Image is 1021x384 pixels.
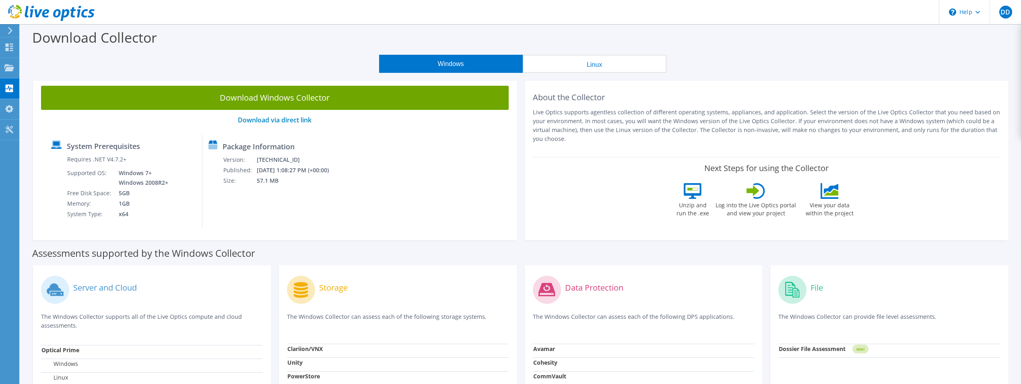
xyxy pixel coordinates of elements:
[256,175,340,186] td: 57.1 MB
[41,346,79,354] strong: Optical Prime
[223,142,295,151] label: Package Information
[533,372,566,380] strong: CommVault
[67,142,140,150] label: System Prerequisites
[67,209,113,219] td: System Type:
[704,163,829,173] label: Next Steps for using the Collector
[32,28,157,47] label: Download Collector
[319,284,348,292] label: Storage
[67,188,113,198] td: Free Disk Space:
[533,108,1000,143] p: Live Optics supports agentless collection of different operating systems, appliances, and applica...
[287,372,320,380] strong: PowerStore
[256,165,340,175] td: [DATE] 1:08:27 PM (+00:00)
[999,6,1012,19] span: DD
[533,359,557,366] strong: Cohesity
[113,188,170,198] td: 5GB
[287,345,323,353] strong: Clariion/VNX
[113,209,170,219] td: x64
[287,312,509,329] p: The Windows Collector can assess each of the following storage systems.
[41,86,509,110] a: Download Windows Collector
[41,360,78,368] label: Windows
[533,312,755,329] p: The Windows Collector can assess each of the following DPS applications.
[779,345,846,353] strong: Dossier File Assessment
[223,175,256,186] td: Size:
[523,55,666,73] button: Linux
[41,312,263,330] p: The Windows Collector supports all of the Live Optics compute and cloud assessments.
[238,116,311,124] a: Download via direct link
[73,284,137,292] label: Server and Cloud
[715,199,796,217] label: Log into the Live Optics portal and view your project
[800,199,858,217] label: View your data within the project
[223,165,256,175] td: Published:
[287,359,303,366] strong: Unity
[565,284,623,292] label: Data Protection
[223,155,256,165] td: Version:
[67,168,113,188] td: Supported OS:
[379,55,523,73] button: Windows
[41,374,68,382] label: Linux
[778,312,1000,329] p: The Windows Collector can provide file level assessments.
[32,249,255,257] label: Assessments supported by the Windows Collector
[811,284,823,292] label: File
[113,198,170,209] td: 1GB
[113,168,170,188] td: Windows 7+ Windows 2008R2+
[67,198,113,209] td: Memory:
[533,345,555,353] strong: Avamar
[67,155,126,163] label: Requires .NET V4.7.2+
[856,347,864,351] tspan: NEW!
[949,8,956,16] svg: \n
[533,93,1000,102] h2: About the Collector
[256,155,340,165] td: [TECHNICAL_ID]
[674,199,711,217] label: Unzip and run the .exe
